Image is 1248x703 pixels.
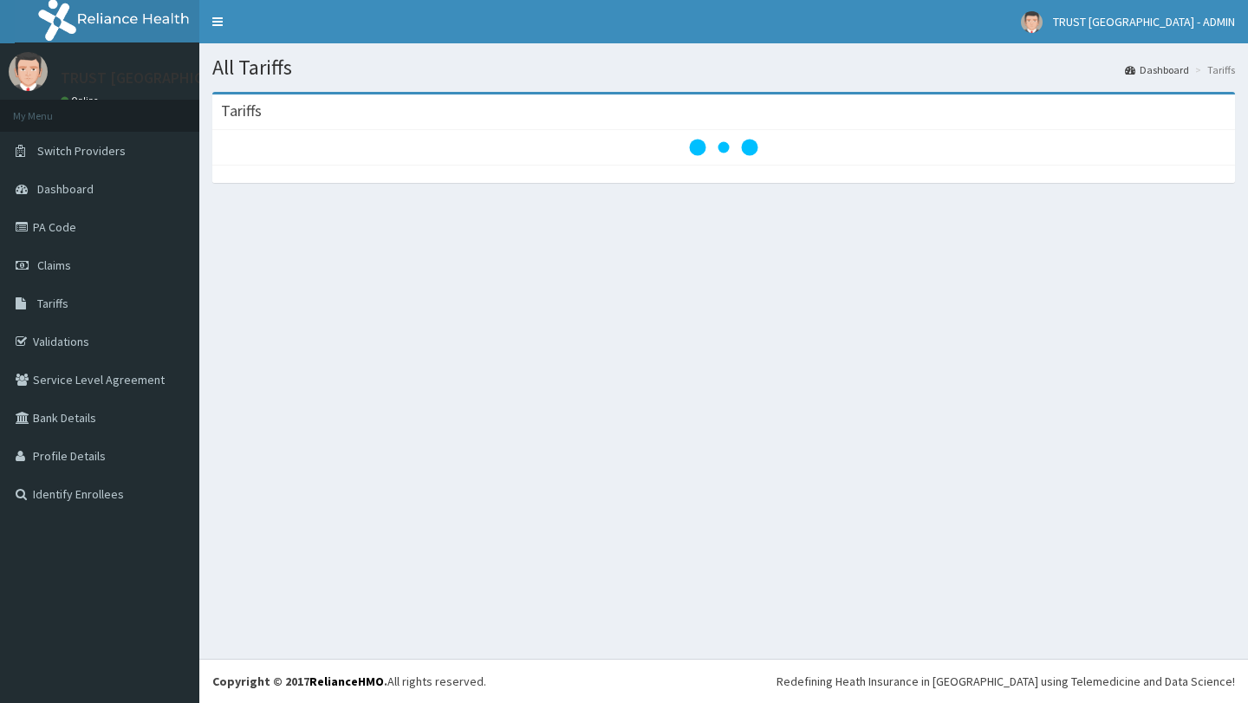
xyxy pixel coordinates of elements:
[61,94,102,107] a: Online
[37,257,71,273] span: Claims
[37,296,68,311] span: Tariffs
[1191,62,1235,77] li: Tariffs
[689,113,758,182] svg: audio-loading
[212,674,387,689] strong: Copyright © 2017 .
[1125,62,1189,77] a: Dashboard
[61,70,309,86] p: TRUST [GEOGRAPHIC_DATA] - ADMIN
[309,674,384,689] a: RelianceHMO
[199,659,1248,703] footer: All rights reserved.
[1021,11,1043,33] img: User Image
[212,56,1235,79] h1: All Tariffs
[777,673,1235,690] div: Redefining Heath Insurance in [GEOGRAPHIC_DATA] using Telemedicine and Data Science!
[37,143,126,159] span: Switch Providers
[221,103,262,119] h3: Tariffs
[37,181,94,197] span: Dashboard
[9,52,48,91] img: User Image
[1053,14,1235,29] span: TRUST [GEOGRAPHIC_DATA] - ADMIN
